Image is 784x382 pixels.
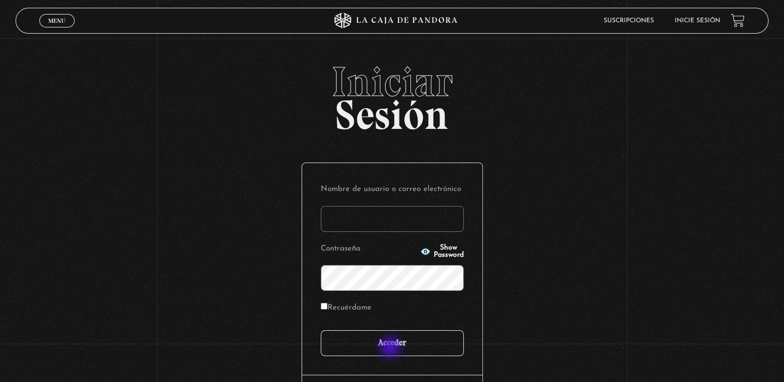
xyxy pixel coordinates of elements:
[16,61,768,127] h2: Sesión
[48,18,65,24] span: Menu
[731,13,745,27] a: View your shopping cart
[675,18,720,24] a: Inicie sesión
[321,330,464,356] input: Acceder
[45,26,69,34] span: Cerrar
[604,18,654,24] a: Suscripciones
[321,182,464,198] label: Nombre de usuario o correo electrónico
[16,61,768,102] span: Iniciar
[321,300,372,316] label: Recuérdame
[321,241,417,257] label: Contraseña
[434,244,464,259] span: Show Password
[321,303,327,310] input: Recuérdame
[420,244,464,259] button: Show Password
